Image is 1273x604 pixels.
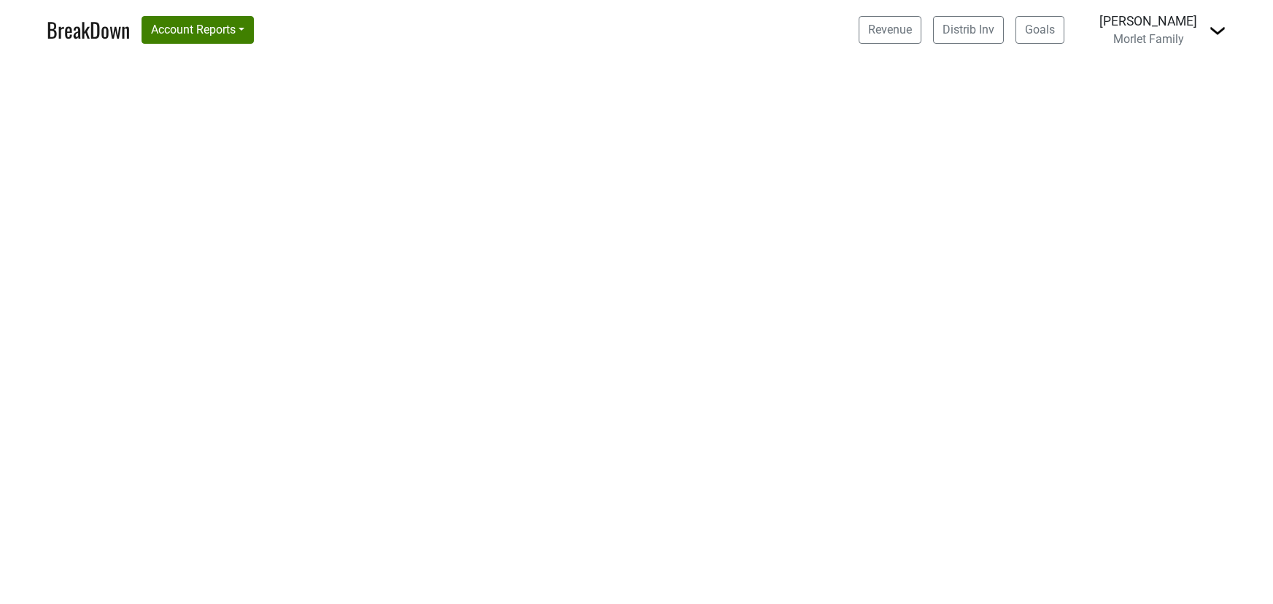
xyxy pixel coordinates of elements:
button: Account Reports [142,16,254,44]
a: Revenue [859,16,921,44]
a: Distrib Inv [933,16,1004,44]
img: Dropdown Menu [1209,22,1226,39]
span: Morlet Family [1113,32,1184,46]
a: BreakDown [47,15,130,45]
div: [PERSON_NAME] [1099,12,1197,31]
a: Goals [1015,16,1064,44]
